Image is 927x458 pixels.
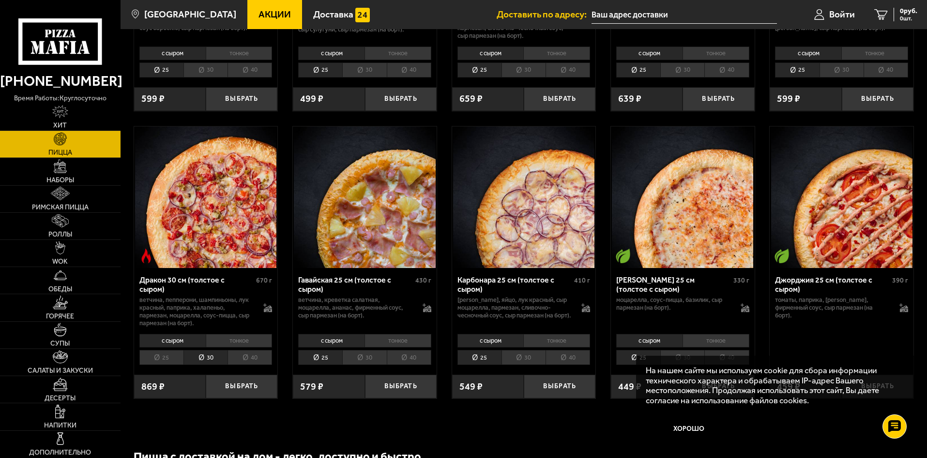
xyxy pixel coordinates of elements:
[829,10,855,19] span: Войти
[770,126,913,268] a: Вегетарианское блюдоДжорджия 25 см (толстое с сыром)
[342,350,386,365] li: 30
[206,375,277,398] button: Выбрать
[452,126,596,268] a: Карбонара 25 см (толстое с сыром)
[457,63,501,78] li: 25
[457,47,524,60] li: с сыром
[524,87,595,111] button: Выбрать
[683,47,749,60] li: тонкое
[298,350,342,365] li: 25
[459,382,483,392] span: 549 ₽
[183,63,228,78] li: 30
[616,296,731,312] p: моцарелла, соус-пицца, базилик, сыр пармезан (на борт).
[387,63,431,78] li: 40
[775,296,890,319] p: томаты, паприка, [PERSON_NAME], фирменный соус, сыр пармезан (на борт).
[459,94,483,104] span: 659 ₽
[457,350,501,365] li: 25
[48,231,72,238] span: Роллы
[139,63,183,78] li: 25
[298,334,365,347] li: с сыром
[616,275,731,294] div: [PERSON_NAME] 25 см (толстое с сыром)
[523,334,590,347] li: тонкое
[298,275,413,294] div: Гавайская 25 см (толстое с сыром)
[646,415,733,444] button: Хорошо
[365,47,431,60] li: тонкое
[820,63,864,78] li: 30
[355,8,370,22] img: 15daf4d41897b9f0e9f617042186c801.svg
[134,126,278,268] a: Острое блюдоДракон 30 см (толстое с сыром)
[139,47,206,60] li: с сыром
[616,249,630,263] img: Вегетарианское блюдо
[777,94,800,104] span: 599 ₽
[298,296,413,319] p: ветчина, креветка салатная, моцарелла, ананас, фирменный соус, сыр пармезан (на борт).
[775,249,789,263] img: Вегетарианское блюдо
[298,63,342,78] li: 25
[546,63,590,78] li: 40
[313,10,353,19] span: Доставка
[228,63,272,78] li: 40
[704,350,749,365] li: 40
[45,395,76,402] span: Десерты
[501,350,546,365] li: 30
[53,122,67,129] span: Хит
[293,126,437,268] a: Гавайская 25 см (толстое с сыром)
[44,422,76,429] span: Напитки
[206,87,277,111] button: Выбрать
[300,94,323,104] span: 499 ₽
[457,334,524,347] li: с сыром
[342,63,386,78] li: 30
[139,275,254,294] div: Дракон 30 см (толстое с сыром)
[139,350,183,365] li: 25
[139,334,206,347] li: с сыром
[32,204,89,211] span: Римская пицца
[256,276,272,284] span: 670 г
[50,340,70,347] span: Супы
[457,275,572,294] div: Карбонара 25 см (толстое с сыром)
[574,276,590,284] span: 410 г
[300,382,323,392] span: 579 ₽
[141,94,165,104] span: 599 ₽
[365,375,437,398] button: Выбрать
[183,350,228,365] li: 30
[611,126,755,268] a: Вегетарианское блюдоМаргарита 25 см (толстое с сыром)
[733,276,749,284] span: 330 г
[387,350,431,365] li: 40
[616,334,683,347] li: с сыром
[612,126,753,268] img: Маргарита 25 см (толстое с сыром)
[141,382,165,392] span: 869 ₽
[139,249,153,263] img: Острое блюдо
[497,10,592,19] span: Доставить по адресу:
[298,47,365,60] li: с сыром
[841,47,908,60] li: тонкое
[258,10,291,19] span: Акции
[365,334,431,347] li: тонкое
[775,275,890,294] div: Джорджия 25 см (толстое с сыром)
[616,350,660,365] li: 25
[775,47,841,60] li: с сыром
[900,8,917,15] span: 0 руб.
[228,350,272,365] li: 40
[704,63,749,78] li: 40
[135,126,276,268] img: Дракон 30 см (толстое с сыром)
[660,63,704,78] li: 30
[618,94,641,104] span: 639 ₽
[771,126,912,268] img: Джорджия 25 см (толстое с сыром)
[294,126,435,268] img: Гавайская 25 см (толстое с сыром)
[546,350,590,365] li: 40
[46,177,74,184] span: Наборы
[683,334,749,347] li: тонкое
[144,10,236,19] span: [GEOGRAPHIC_DATA]
[206,47,273,60] li: тонкое
[453,126,594,268] img: Карбонара 25 см (толстое с сыром)
[683,87,754,111] button: Выбрать
[501,63,546,78] li: 30
[618,382,641,392] span: 449 ₽
[864,63,908,78] li: 40
[139,296,254,327] p: ветчина, пепперони, шампиньоны, лук красный, паприка, халапеньо, пармезан, моцарелла, соус-пицца,...
[660,350,704,365] li: 30
[892,276,908,284] span: 390 г
[523,47,590,60] li: тонкое
[415,276,431,284] span: 430 г
[365,87,437,111] button: Выбрать
[775,63,819,78] li: 25
[646,365,899,406] p: На нашем сайте мы используем cookie для сбора информации технического характера и обрабатываем IP...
